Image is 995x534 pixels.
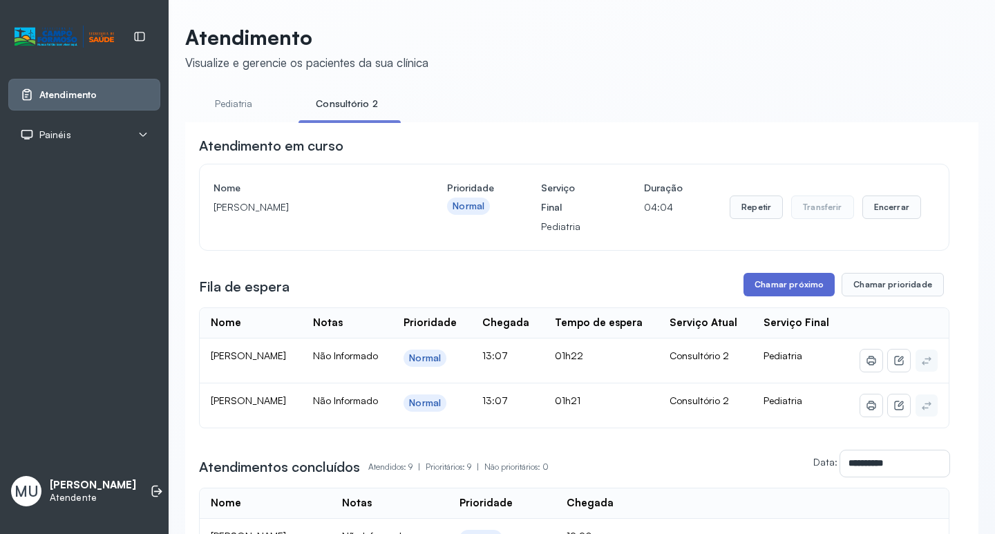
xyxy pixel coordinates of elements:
h4: Prioridade [447,178,494,198]
p: Pediatria [541,217,597,236]
div: Visualize e gerencie os pacientes da sua clínica [185,55,428,70]
div: Chegada [567,497,614,510]
p: 04:04 [644,198,683,217]
p: Prioritários: 9 [426,457,484,477]
span: Pediatria [764,350,802,361]
div: Consultório 2 [670,350,741,362]
div: Notas [342,497,372,510]
div: Nome [211,316,241,330]
span: Atendimento [39,89,97,101]
div: Chegada [482,316,529,330]
p: Atendente [50,492,136,504]
h3: Atendimento em curso [199,136,343,155]
h3: Fila de espera [199,277,290,296]
p: Atendimento [185,25,428,50]
h3: Atendimentos concluídos [199,457,360,477]
span: | [418,461,420,472]
button: Chamar próximo [743,273,835,296]
button: Chamar prioridade [842,273,944,296]
span: 13:07 [482,350,508,361]
span: Painéis [39,129,71,141]
p: Não prioritários: 0 [484,457,549,477]
a: Pediatria [185,93,282,115]
label: Data: [813,456,837,468]
span: 01h21 [555,394,580,406]
p: [PERSON_NAME] [214,198,400,217]
a: Consultório 2 [298,93,395,115]
div: Consultório 2 [670,394,741,407]
button: Repetir [730,196,783,219]
div: Normal [409,352,441,364]
span: 13:07 [482,394,508,406]
div: Notas [313,316,343,330]
h4: Duração [644,178,683,198]
p: [PERSON_NAME] [50,479,136,492]
span: Não Informado [313,394,378,406]
div: Prioridade [459,497,513,510]
div: Tempo de espera [555,316,643,330]
div: Nome [211,497,241,510]
span: Não Informado [313,350,378,361]
a: Atendimento [20,88,149,102]
img: Logotipo do estabelecimento [15,26,114,48]
span: | [477,461,479,472]
span: 01h22 [555,350,583,361]
div: Normal [409,397,441,409]
span: [PERSON_NAME] [211,350,286,361]
div: Prioridade [404,316,457,330]
h4: Nome [214,178,400,198]
div: Serviço Final [764,316,829,330]
div: Serviço Atual [670,316,737,330]
span: [PERSON_NAME] [211,394,286,406]
div: Normal [453,200,484,212]
button: Encerrar [862,196,921,219]
h4: Serviço Final [541,178,597,217]
button: Transferir [791,196,854,219]
p: Atendidos: 9 [368,457,426,477]
span: Pediatria [764,394,802,406]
